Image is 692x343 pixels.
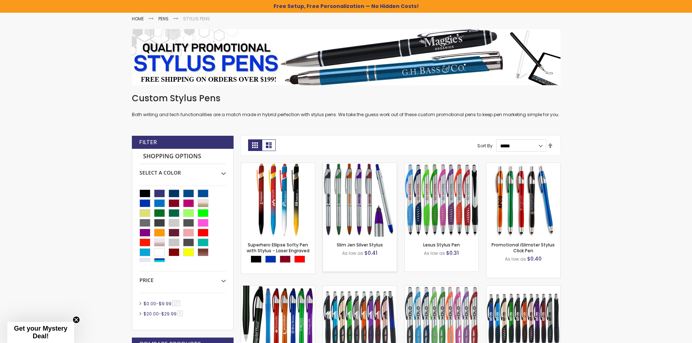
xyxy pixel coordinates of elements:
[139,138,157,146] strong: Filter
[265,256,276,263] div: Blue
[132,29,561,85] img: Stylus Pens
[14,325,67,340] span: Get your Mystery Deal!
[251,256,262,263] div: Black
[139,149,226,164] strong: Shopping Options
[143,301,156,307] span: $0.00
[241,285,315,291] a: TouchWrite Query Stylus Pen
[323,163,397,169] a: Slim Jen Silver Stylus
[161,311,177,317] span: $29.99
[424,250,445,256] span: As low as
[7,322,74,343] div: Get your Mystery Deal!Close teaser
[247,242,309,254] a: Superhero Ellipse Softy Pen with Stylus - Laser Engraved
[132,16,144,22] a: Home
[248,139,262,151] strong: Grid
[142,311,185,317] a: $20.00-$29.994
[139,164,226,176] div: Select A Color
[405,163,478,169] a: Lexus Stylus Pen
[241,163,315,237] img: Superhero Ellipse Softy Pen with Stylus - Laser Engraved
[486,163,560,169] a: Promotional iSlimster Stylus Click Pen
[477,143,493,149] label: Sort By
[142,301,183,307] a: $0.00-$9.99127
[323,163,397,237] img: Slim Jen Silver Stylus
[280,256,291,263] div: Burgundy
[241,163,315,169] a: Superhero Ellipse Softy Pen with Stylus - Laser Engraved
[405,163,478,237] img: Lexus Stylus Pen
[139,271,226,284] div: Price
[159,301,171,307] span: $9.99
[486,163,560,237] img: Promotional iSlimster Stylus Click Pen
[364,249,377,257] span: $0.41
[491,242,555,254] a: Promotional iSlimster Stylus Click Pen
[446,249,459,257] span: $0.31
[505,256,526,262] span: As low as
[294,256,305,263] div: Red
[177,311,183,316] span: 4
[73,316,80,323] button: Close teaser
[132,93,561,118] div: Both writing and tech functionalities are a match made in hybrid perfection with stylus pens. We ...
[486,285,560,291] a: Lexus Metallic Stylus Pen
[158,16,169,22] a: Pens
[423,242,460,248] a: Lexus Stylus Pen
[143,311,159,317] span: $20.00
[183,16,210,22] strong: Stylus Pens
[405,285,478,291] a: Boston Silver Stylus Pen
[342,250,363,256] span: As low as
[527,255,542,262] span: $0.40
[132,93,561,104] h1: Custom Stylus Pens
[337,242,383,248] a: Slim Jen Silver Stylus
[172,301,181,306] span: 127
[323,285,397,291] a: Boston Stylus Pen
